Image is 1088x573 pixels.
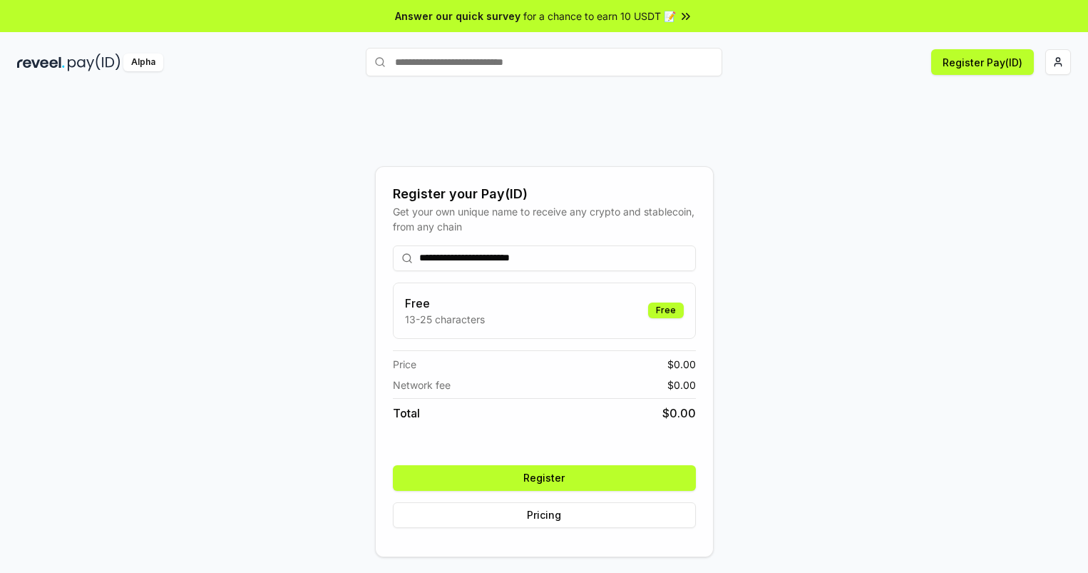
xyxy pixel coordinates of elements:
[405,312,485,327] p: 13-25 characters
[393,465,696,491] button: Register
[393,204,696,234] div: Get your own unique name to receive any crypto and stablecoin, from any chain
[393,184,696,204] div: Register your Pay(ID)
[393,357,416,372] span: Price
[393,405,420,422] span: Total
[523,9,676,24] span: for a chance to earn 10 USDT 📝
[17,54,65,71] img: reveel_dark
[395,9,520,24] span: Answer our quick survey
[662,405,696,422] span: $ 0.00
[667,357,696,372] span: $ 0.00
[931,49,1034,75] button: Register Pay(ID)
[405,295,485,312] h3: Free
[123,54,163,71] div: Alpha
[393,502,696,528] button: Pricing
[393,377,451,392] span: Network fee
[667,377,696,392] span: $ 0.00
[648,303,684,318] div: Free
[68,54,120,71] img: pay_id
